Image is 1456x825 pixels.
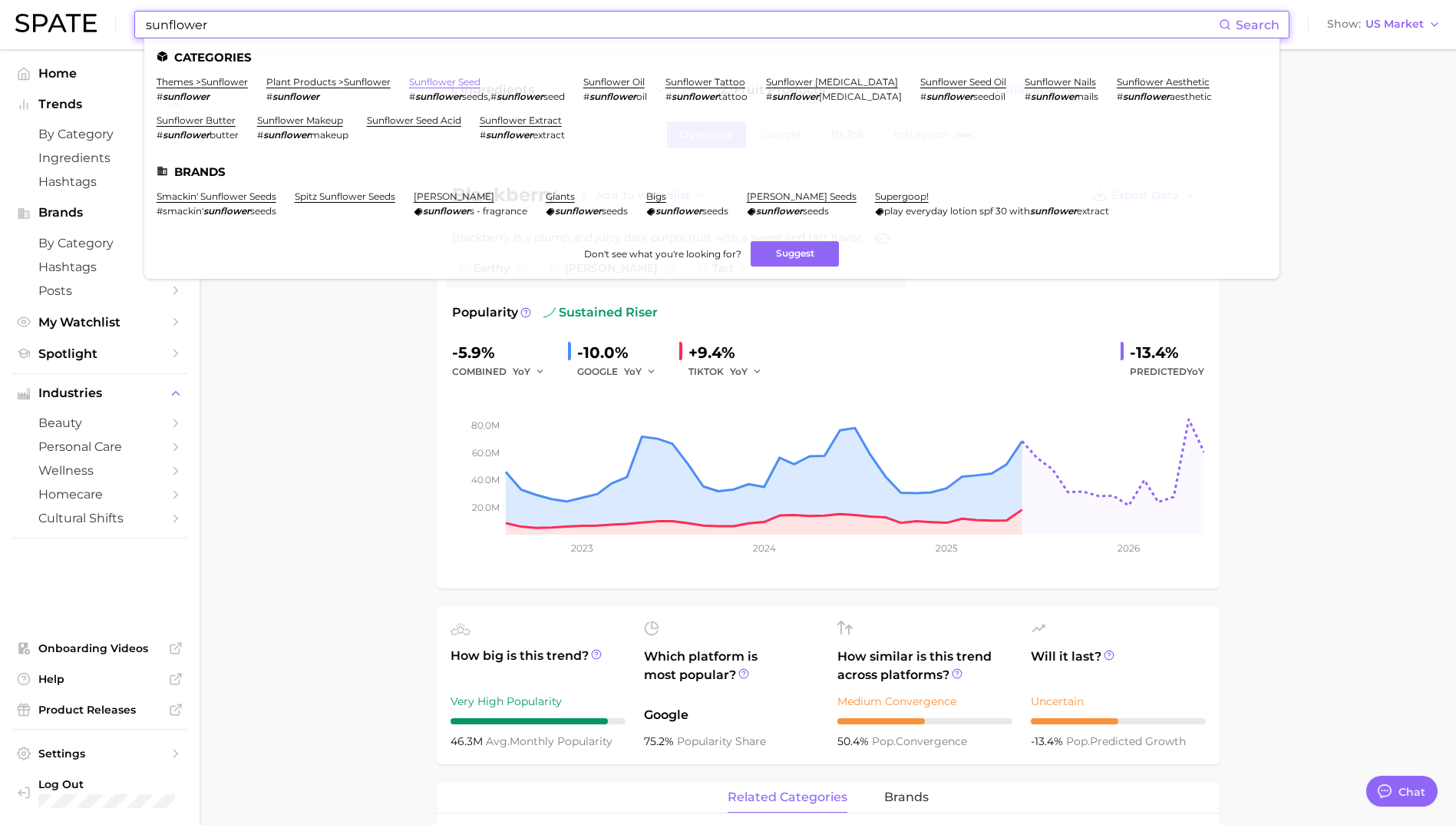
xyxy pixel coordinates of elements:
div: 5 / 10 [837,718,1012,724]
span: Product Releases [38,703,161,717]
tspan: 2024 [752,542,775,554]
a: Product Releases [12,698,187,721]
div: Very High Popularity [451,692,626,711]
tspan: 2023 [570,542,593,554]
a: by Category [12,231,187,255]
a: personal care [12,435,187,459]
div: 5 / 10 [1031,718,1206,724]
span: YoY [1187,366,1204,377]
span: Settings [38,747,161,760]
span: sustained riser [543,303,658,322]
span: Will it last? [1031,648,1206,684]
li: Categories [157,51,1267,64]
span: #smackin' [157,205,203,217]
span: extract [533,129,565,141]
em: sunflower [756,205,803,217]
li: Brands [157,165,1267,178]
button: ShowUS Market [1323,15,1444,35]
em: sunflower [486,129,533,141]
span: monthly popularity [486,734,612,748]
span: # [157,129,163,141]
span: s - fragrance [470,205,527,217]
a: sunflower tattoo [665,76,745,88]
span: related categories [728,790,847,804]
button: Trends [12,93,187,116]
a: supergoop! [875,191,929,202]
a: Ingredients [12,146,187,170]
span: # [409,91,415,102]
a: Hashtags [12,255,187,279]
span: Predicted [1130,363,1204,381]
span: # [257,129,263,141]
a: plant products >sunflower [266,76,391,88]
span: cultural shifts [38,511,161,525]
span: Help [38,672,161,686]
div: combined [452,363,556,381]
span: oil [636,91,647,102]
span: # [766,91,772,102]
a: homecare [12,482,187,506]
div: -5.9% [452,340,556,365]
span: Don't see what you're looking for? [584,248,741,260]
span: How big is this trend? [451,647,626,684]
div: GOOGLE [577,363,667,381]
em: sunflower [555,205,602,217]
span: Onboarding Videos [38,641,161,655]
a: Onboarding Videos [12,637,187,660]
span: Home [38,66,161,81]
a: spitz sunflower seeds [295,191,395,202]
span: by Category [38,236,161,250]
span: seed [543,91,565,102]
a: Help [12,668,187,691]
span: # [157,91,163,102]
span: seeds [462,91,488,102]
span: brands [884,790,929,804]
a: sunflower butter [157,114,236,126]
abbr: popularity index [1066,734,1090,748]
div: Medium Convergence [837,692,1012,711]
span: # [583,91,589,102]
em: sunflower [272,91,319,102]
span: Search [1236,18,1279,32]
span: -13.4% [1031,734,1066,748]
a: cultural shifts [12,506,187,530]
a: wellness [12,459,187,482]
span: YoY [513,365,530,378]
a: sunflower nails [1025,76,1096,88]
tspan: 2026 [1118,542,1140,554]
span: extract [1077,205,1109,217]
span: Log Out [38,777,236,791]
span: US Market [1365,20,1424,28]
span: # [490,91,497,102]
button: Industries [12,382,187,405]
a: [PERSON_NAME] seeds [747,191,857,202]
span: Posts [38,283,161,298]
span: 75.2% [644,734,677,748]
a: by Category [12,122,187,146]
span: Hashtags [38,174,161,189]
div: , [409,91,565,102]
a: sunflower seed oil [920,76,1006,88]
span: Ingredients [38,151,161,165]
em: sunflower [163,129,210,141]
abbr: average [486,734,510,748]
em: sunflower [415,91,462,102]
span: Popularity [452,303,518,322]
em: sunflower [423,205,470,217]
span: Trends [38,98,161,111]
span: Industries [38,386,161,400]
em: sunflower [1031,91,1078,102]
img: SPATE [15,14,97,32]
span: # [920,91,926,102]
em: sunflower [163,91,210,102]
span: Hashtags [38,260,161,274]
input: Search here for a brand, industry, or ingredient [144,12,1219,38]
em: sunflower [926,91,973,102]
a: sunflower seed [409,76,480,88]
a: smackin' sunflower seeds [157,191,276,202]
span: butter [210,129,239,141]
em: sunflower [1030,205,1077,217]
a: Spotlight [12,342,187,366]
div: 9 / 10 [451,718,626,724]
em: sunflower [263,129,310,141]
